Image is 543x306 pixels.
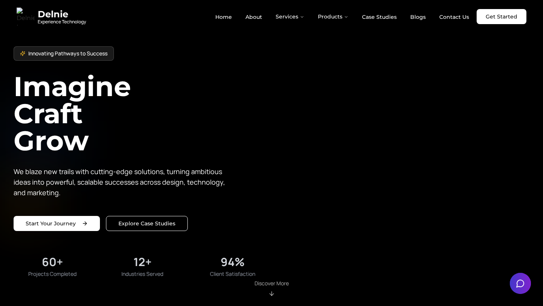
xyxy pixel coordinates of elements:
[312,9,354,24] button: Products
[17,8,35,26] img: Delnie Logo
[356,11,403,23] a: Case Studies
[270,9,310,24] button: Services
[42,255,63,269] div: 60+
[38,19,86,25] span: Experience Technology
[14,73,271,154] h1: Imagine Craft Grow
[221,255,245,269] div: 94%
[210,270,255,278] span: Client Satisfaction
[433,11,475,23] a: Contact Us
[209,11,238,23] a: Home
[133,255,152,269] div: 12+
[239,11,268,23] a: About
[510,273,531,294] button: Open chat
[38,8,86,20] span: Delnie
[404,11,432,23] a: Blogs
[17,8,86,26] a: Delnie Logo Full
[14,166,231,198] p: We blaze new trails with cutting-edge solutions, turning ambitious ideas into powerful, scalable ...
[28,270,77,278] span: Projects Completed
[255,280,289,287] p: Discover More
[477,9,526,24] a: Get Started
[28,50,107,57] span: Innovating Pathways to Success
[14,216,100,231] a: Start your project with us
[255,280,289,297] div: Scroll to About section
[121,270,163,278] span: Industries Served
[209,9,475,24] nav: Main
[106,216,188,231] a: Explore our solutions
